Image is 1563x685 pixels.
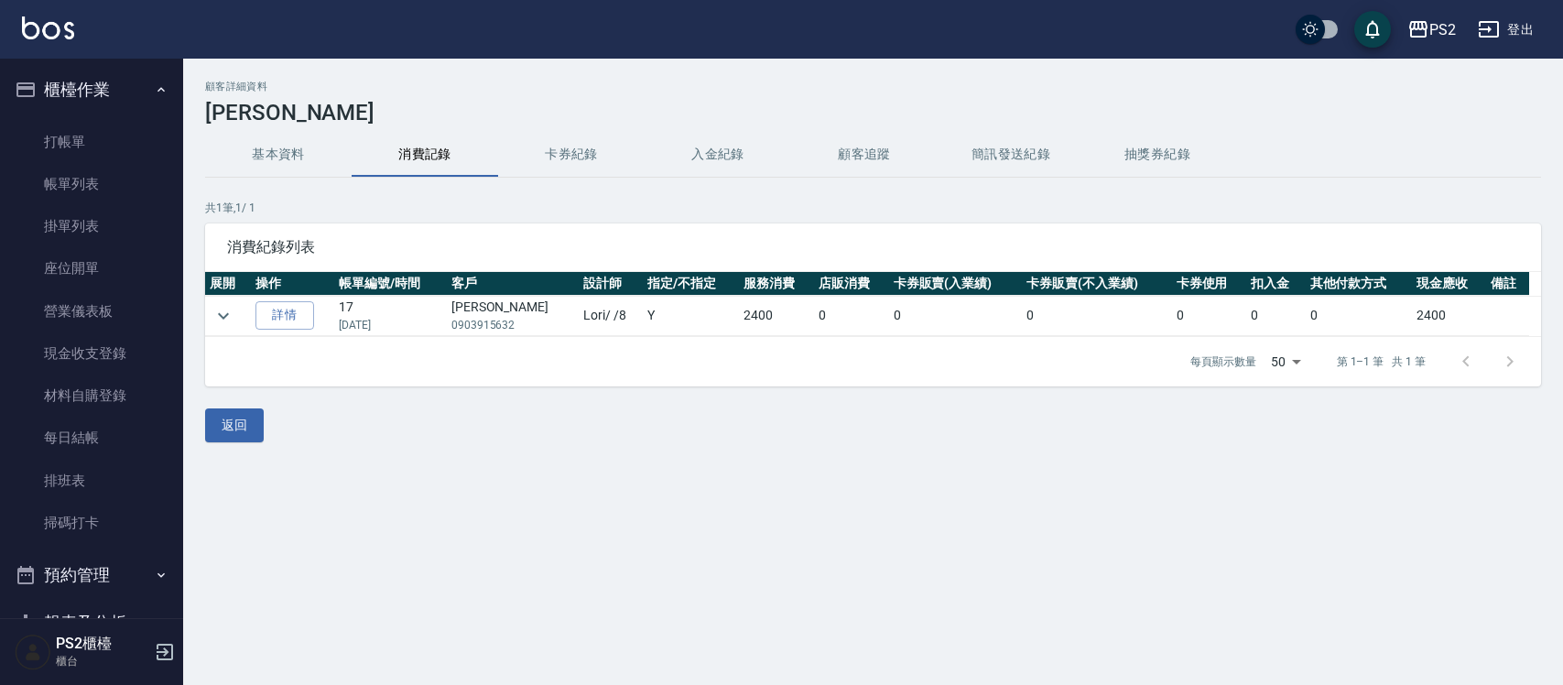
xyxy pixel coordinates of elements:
[205,81,1541,92] h2: 顧客詳細資料
[205,272,251,296] th: 展開
[7,163,176,205] a: 帳單列表
[1172,296,1247,336] td: 0
[339,317,441,333] p: [DATE]
[352,133,498,177] button: 消費記錄
[251,272,335,296] th: 操作
[210,302,237,330] button: expand row
[7,551,176,599] button: 預約管理
[56,653,149,669] p: 櫃台
[643,296,739,336] td: Y
[1246,272,1305,296] th: 扣入金
[1429,18,1456,41] div: PS2
[255,301,314,330] a: 詳情
[7,599,176,647] button: 報表及分析
[7,502,176,544] a: 掃碼打卡
[7,460,176,502] a: 排班表
[643,272,739,296] th: 指定/不指定
[1412,272,1487,296] th: 現金應收
[1264,337,1308,386] div: 50
[56,635,149,653] h5: PS2櫃檯
[1246,296,1305,336] td: 0
[889,272,1023,296] th: 卡券販賣(入業績)
[1400,11,1463,49] button: PS2
[7,332,176,375] a: 現金收支登錄
[7,205,176,247] a: 掛單列表
[1190,353,1256,370] p: 每頁顯示數量
[1022,296,1171,336] td: 0
[1337,353,1426,370] p: 第 1–1 筆 共 1 筆
[1306,272,1412,296] th: 其他付款方式
[814,272,889,296] th: 店販消費
[205,200,1541,216] p: 共 1 筆, 1 / 1
[1354,11,1391,48] button: save
[579,296,643,336] td: Lori / /8
[451,317,574,333] p: 0903915632
[205,133,352,177] button: 基本資料
[227,238,1519,256] span: 消費紀錄列表
[1022,272,1171,296] th: 卡券販賣(不入業績)
[1172,272,1247,296] th: 卡券使用
[498,133,645,177] button: 卡券紀錄
[7,290,176,332] a: 營業儀表板
[645,133,791,177] button: 入金紀錄
[938,133,1084,177] button: 簡訊發送紀錄
[7,121,176,163] a: 打帳單
[7,247,176,289] a: 座位開單
[447,272,579,296] th: 客戶
[205,408,264,442] button: 返回
[447,296,579,336] td: [PERSON_NAME]
[334,272,446,296] th: 帳單編號/時間
[1084,133,1231,177] button: 抽獎券紀錄
[1471,13,1541,47] button: 登出
[579,272,643,296] th: 設計師
[1486,272,1529,296] th: 備註
[334,296,446,336] td: 17
[739,296,814,336] td: 2400
[1306,296,1412,336] td: 0
[205,100,1541,125] h3: [PERSON_NAME]
[814,296,889,336] td: 0
[739,272,814,296] th: 服務消費
[889,296,1023,336] td: 0
[22,16,74,39] img: Logo
[7,417,176,459] a: 每日結帳
[7,375,176,417] a: 材料自購登錄
[15,634,51,670] img: Person
[1412,296,1487,336] td: 2400
[7,66,176,114] button: 櫃檯作業
[791,133,938,177] button: 顧客追蹤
